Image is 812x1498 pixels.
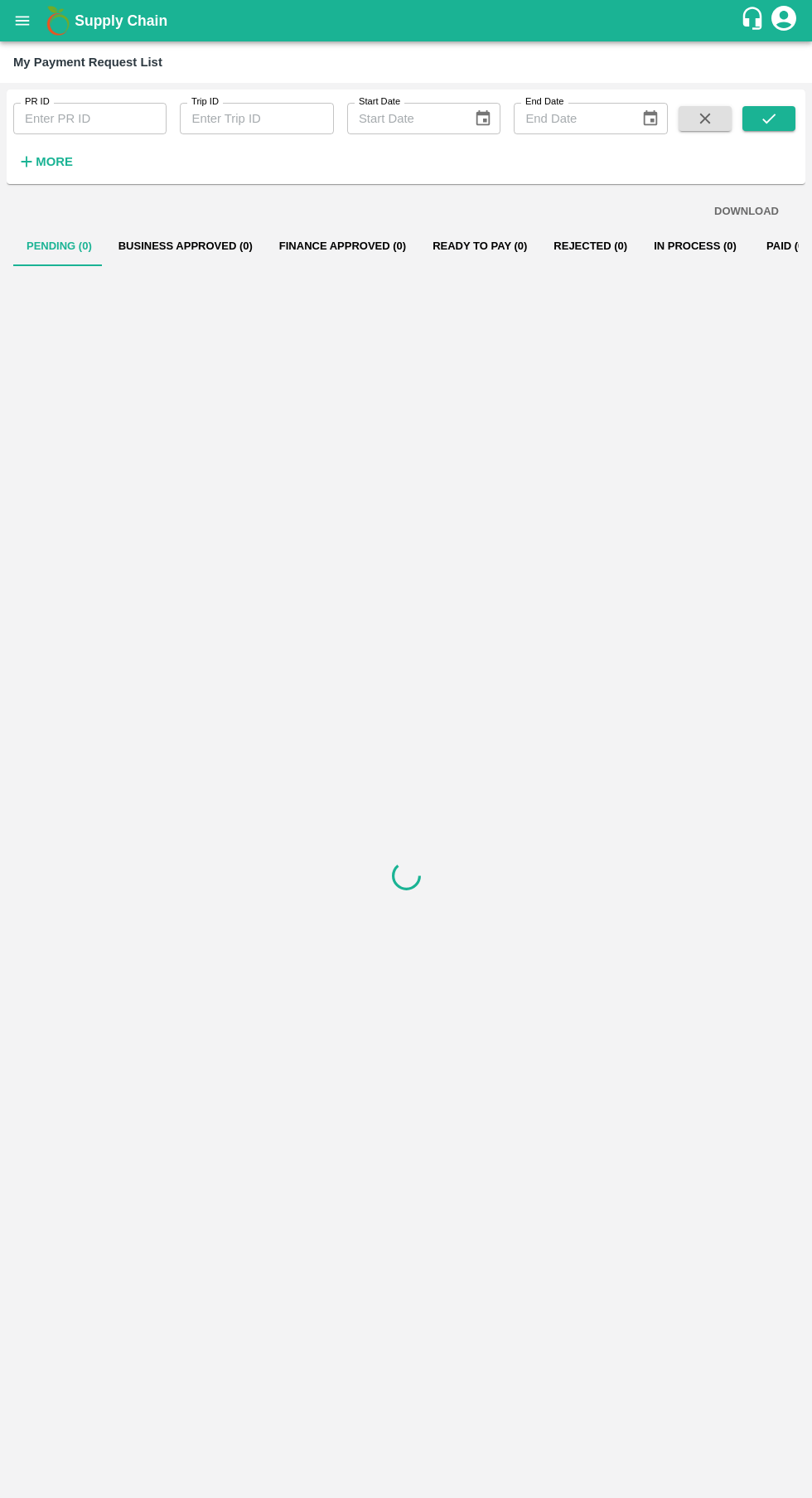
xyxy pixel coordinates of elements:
input: Start Date [347,103,461,134]
button: Business Approved (0) [105,226,266,266]
input: End Date [514,103,627,134]
button: Rejected (0) [540,226,640,266]
strong: More [36,155,73,168]
div: My Payment Request List [13,51,162,73]
label: End Date [525,95,563,109]
button: Pending (0) [13,226,105,266]
a: Supply Chain [75,9,740,32]
label: Start Date [359,95,400,109]
button: open drawer [3,2,41,40]
button: Choose date [635,103,666,134]
button: Ready To Pay (0) [419,226,540,266]
b: Supply Chain [75,12,167,29]
img: logo [41,4,75,37]
label: PR ID [25,95,50,109]
label: Trip ID [191,95,219,109]
button: Finance Approved (0) [266,226,419,266]
div: account of current user [769,3,799,38]
input: Enter PR ID [13,103,167,134]
div: customer-support [740,6,769,36]
button: Choose date [467,103,499,134]
input: Enter Trip ID [180,103,333,134]
button: DOWNLOAD [708,197,785,226]
button: In Process (0) [640,226,750,266]
button: More [13,148,77,176]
